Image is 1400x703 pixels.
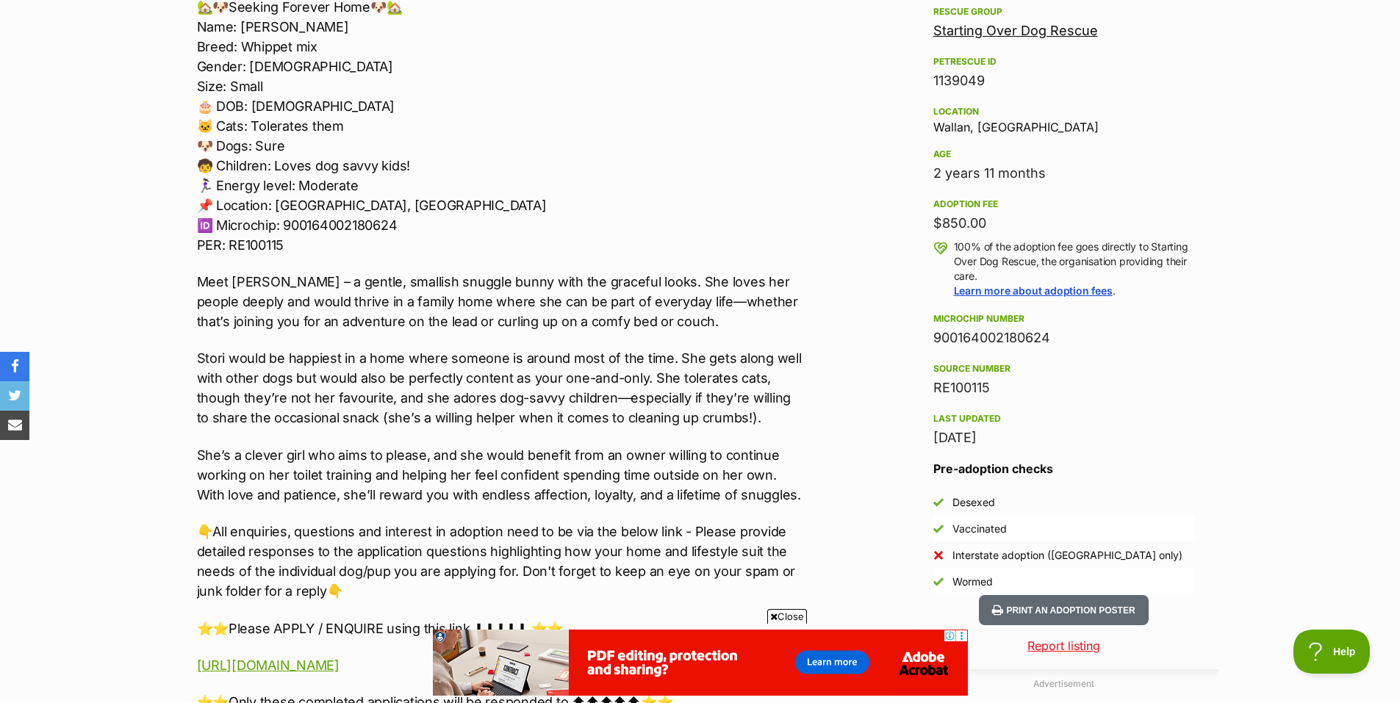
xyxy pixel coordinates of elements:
img: Yes [933,524,944,534]
iframe: Advertisement [433,630,968,696]
div: 900164002180624 [933,328,1195,348]
button: Print an adoption poster [979,595,1148,625]
a: Starting Over Dog Rescue [933,23,1098,38]
img: Yes [933,577,944,587]
p: 100% of the adoption fee goes directly to Starting Over Dog Rescue, the organisation providing th... [954,239,1195,298]
img: No [933,550,944,560]
img: Yes [933,497,944,508]
p: She’s a clever girl who aims to please, and she would benefit from an owner willing to continue w... [197,445,804,505]
div: Rescue group [933,6,1195,18]
div: Wormed [952,574,993,589]
div: $850.00 [933,213,1195,234]
div: Vaccinated [952,522,1007,536]
a: Learn more about adoption fees [954,284,1113,297]
div: Age [933,148,1195,160]
div: Wallan, [GEOGRAPHIC_DATA] [933,103,1195,134]
a: [URL][DOMAIN_NAME] [197,657,340,673]
iframe: Help Scout Beacon - Open [1293,630,1371,674]
div: Microchip number [933,313,1195,325]
h3: Pre-adoption checks [933,460,1195,477]
div: 1139049 [933,71,1195,91]
div: Interstate adoption ([GEOGRAPHIC_DATA] only) [952,548,1182,563]
div: RE100115 [933,378,1195,398]
p: Stori would be happiest in a home where someone is around most of the time. She gets along well w... [197,348,804,428]
div: Last updated [933,413,1195,425]
div: Adoption fee [933,198,1195,210]
div: 2 years 11 months [933,163,1195,184]
div: Desexed [952,495,995,510]
div: Source number [933,363,1195,375]
div: Location [933,106,1195,118]
p: 👇All enquiries, questions and interest in adoption need to be via the below link - Please provide... [197,522,804,601]
p: Meet [PERSON_NAME] – a gentle, smallish snuggle bunny with the graceful looks. She loves her peop... [197,272,804,331]
p: ⭐⭐Please APPLY / ENQUIRE using this link.⬇⬇⬇⬇⬇ ⭐⭐ [197,619,804,638]
div: [DATE] [933,428,1195,448]
div: PetRescue ID [933,56,1195,68]
span: Close [767,609,807,624]
a: Report listing [910,637,1218,655]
